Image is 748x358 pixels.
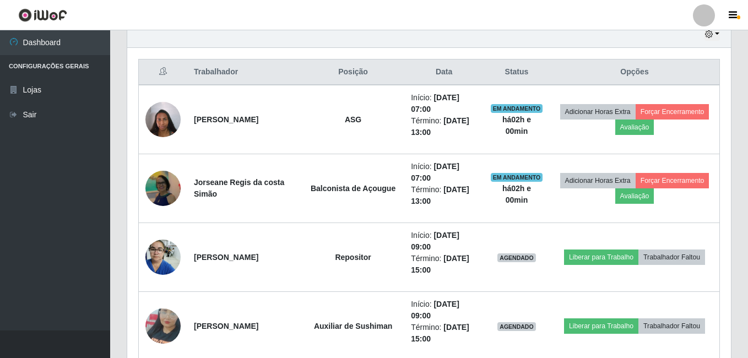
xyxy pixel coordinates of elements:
button: Avaliação [615,188,654,204]
img: 1664803341239.jpeg [145,96,181,143]
li: Início: [411,230,477,253]
strong: [PERSON_NAME] [194,253,258,262]
th: Opções [550,59,720,85]
span: EM ANDAMENTO [491,104,543,113]
time: [DATE] 09:00 [411,231,459,251]
th: Data [404,59,484,85]
strong: Jorseane Regis da costa Simão [194,178,284,198]
strong: Balconista de Açougue [311,184,395,193]
button: Liberar para Trabalho [564,318,638,334]
button: Adicionar Horas Extra [560,173,636,188]
span: AGENDADO [497,322,536,331]
img: 1747872816580.jpeg [145,234,181,280]
li: Término: [411,322,477,345]
th: Posição [302,59,404,85]
button: Trabalhador Faltou [638,318,705,334]
strong: há 02 h e 00 min [502,184,531,204]
strong: Auxiliar de Sushiman [314,322,392,330]
img: CoreUI Logo [18,8,67,22]
strong: [PERSON_NAME] [194,115,258,124]
span: AGENDADO [497,253,536,262]
button: Trabalhador Faltou [638,249,705,265]
li: Término: [411,115,477,138]
span: EM ANDAMENTO [491,173,543,182]
time: [DATE] 07:00 [411,93,459,113]
img: 1681351317309.jpeg [145,170,181,208]
li: Início: [411,299,477,322]
time: [DATE] 07:00 [411,162,459,182]
button: Adicionar Horas Extra [560,104,636,120]
strong: Repositor [335,253,371,262]
li: Início: [411,161,477,184]
time: [DATE] 09:00 [411,300,459,320]
button: Forçar Encerramento [636,104,709,120]
button: Avaliação [615,120,654,135]
th: Trabalhador [187,59,302,85]
button: Liberar para Trabalho [564,249,638,265]
th: Status [484,59,550,85]
li: Término: [411,184,477,207]
li: Início: [411,92,477,115]
button: Forçar Encerramento [636,173,709,188]
strong: [PERSON_NAME] [194,322,258,330]
img: 1739889860318.jpeg [145,295,181,357]
li: Término: [411,253,477,276]
strong: há 02 h e 00 min [502,115,531,135]
strong: ASG [345,115,361,124]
